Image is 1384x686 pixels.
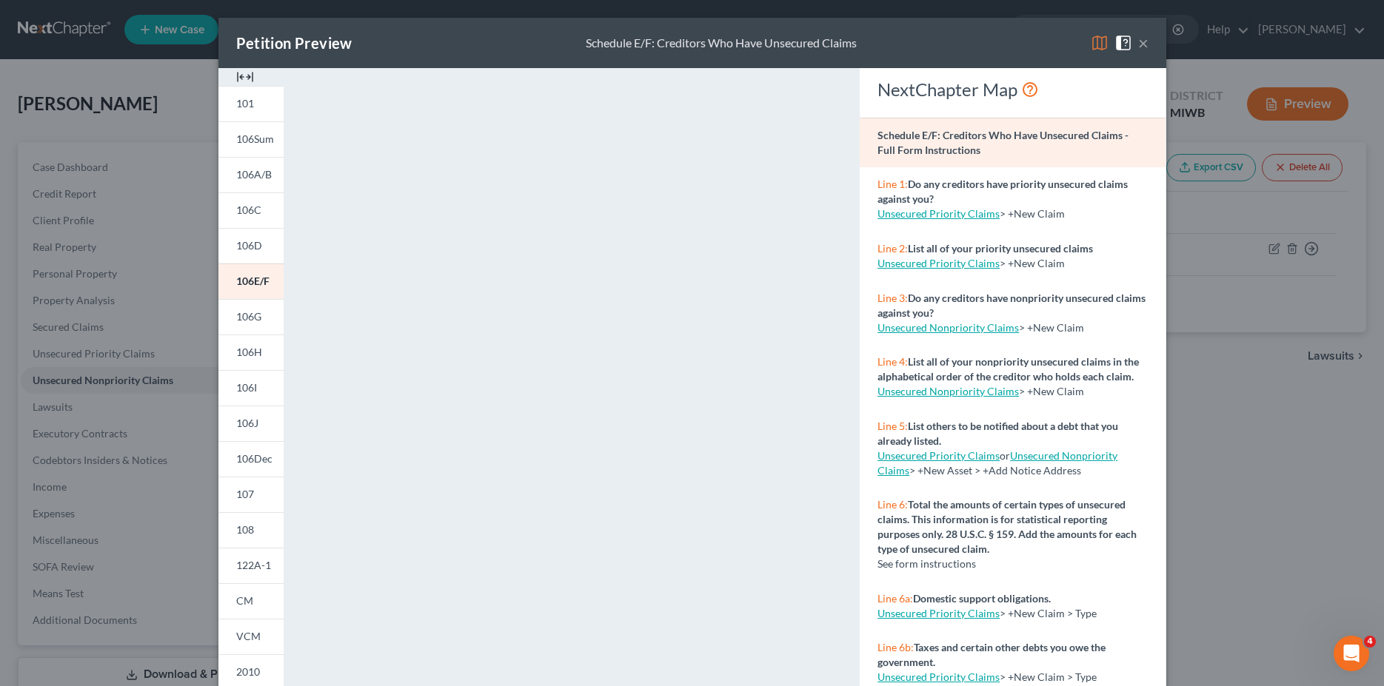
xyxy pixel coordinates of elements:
[877,385,1019,397] a: Unsecured Nonpriority Claims
[877,607,1000,619] a: Unsecured Priority Claims
[877,355,1139,383] strong: List all of your nonpriority unsecured claims in the alphabetical order of the creditor who holds...
[218,157,284,192] a: 106A/B
[877,129,1129,156] strong: Schedule E/F: Creditors Who Have Unsecured Claims - Full Form Instructions
[877,321,1019,334] a: Unsecured Nonpriority Claims
[218,512,284,548] a: 108
[236,665,260,678] span: 2010
[877,449,1117,477] a: Unsecured Nonpriority Claims
[218,192,284,228] a: 106C
[236,132,274,145] span: 106Sum
[1000,207,1065,220] span: > +New Claim
[236,523,254,536] span: 108
[236,33,352,53] div: Petition Preview
[1019,321,1084,334] span: > +New Claim
[236,275,270,287] span: 106E/F
[908,242,1093,255] strong: List all of your priority unsecured claims
[1000,670,1097,683] span: > +New Claim > Type
[218,86,284,121] a: 101
[218,228,284,263] a: 106D
[877,592,913,605] span: Line 6a:
[1091,34,1109,52] img: map-eea8200ae884c6f1103ae1953ef3d486a96c86aabb227e865a55264e3737af1f.svg
[1364,636,1376,648] span: 4
[236,204,261,216] span: 106C
[218,406,284,441] a: 106J
[236,168,272,181] span: 106A/B
[877,257,1000,269] a: Unsecured Priority Claims
[236,630,261,642] span: VCM
[218,548,284,583] a: 122A-1
[877,420,908,432] span: Line 5:
[236,310,261,323] span: 106G
[218,370,284,406] a: 106I
[877,292,1146,319] strong: Do any creditors have nonpriority unsecured claims against you?
[218,334,284,370] a: 106H
[236,417,258,429] span: 106J
[218,299,284,334] a: 106G
[1019,385,1084,397] span: > +New Claim
[877,78,1148,101] div: NextChapter Map
[218,619,284,654] a: VCM
[236,381,257,394] span: 106I
[236,97,254,110] span: 101
[236,68,254,86] img: expand-e0f6d898513216a626fdd78e52531dac95497ffd26381d4c15ee2fc46db09dca.svg
[877,449,1000,462] a: Unsecured Priority Claims
[1000,607,1097,619] span: > +New Claim > Type
[236,452,273,465] span: 106Dec
[877,449,1010,462] span: or
[877,242,908,255] span: Line 2:
[877,498,1137,555] strong: Total the amounts of certain types of unsecured claims. This information is for statistical repor...
[877,641,914,653] span: Line 6b:
[218,441,284,477] a: 106Dec
[877,641,1106,668] strong: Taxes and certain other debts you owe the government.
[877,670,1000,683] a: Unsecured Priority Claims
[877,355,908,368] span: Line 4:
[877,498,908,511] span: Line 6:
[218,477,284,512] a: 107
[1114,34,1132,52] img: help-close-5ba153eb36485ed6c1ea00a893f15db1cb9b99d6cae46e1a8edb6c62d00a1a76.svg
[877,449,1117,477] span: > +New Asset > +Add Notice Address
[236,346,262,358] span: 106H
[877,292,908,304] span: Line 3:
[236,239,262,252] span: 106D
[877,420,1118,447] strong: List others to be notified about a debt that you already listed.
[877,557,976,570] span: See form instructions
[877,178,908,190] span: Line 1:
[218,583,284,619] a: CM
[1000,257,1065,269] span: > +New Claim
[913,592,1051,605] strong: Domestic support obligations.
[218,263,284,299] a: 106E/F
[1138,34,1149,52] button: ×
[218,121,284,157] a: 106Sum
[236,559,271,571] span: 122A-1
[877,178,1128,205] strong: Do any creditors have priority unsecured claims against you?
[236,594,253,607] span: CM
[236,488,254,500] span: 107
[877,207,1000,220] a: Unsecured Priority Claims
[1334,636,1369,671] iframe: Intercom live chat
[586,35,857,52] div: Schedule E/F: Creditors Who Have Unsecured Claims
